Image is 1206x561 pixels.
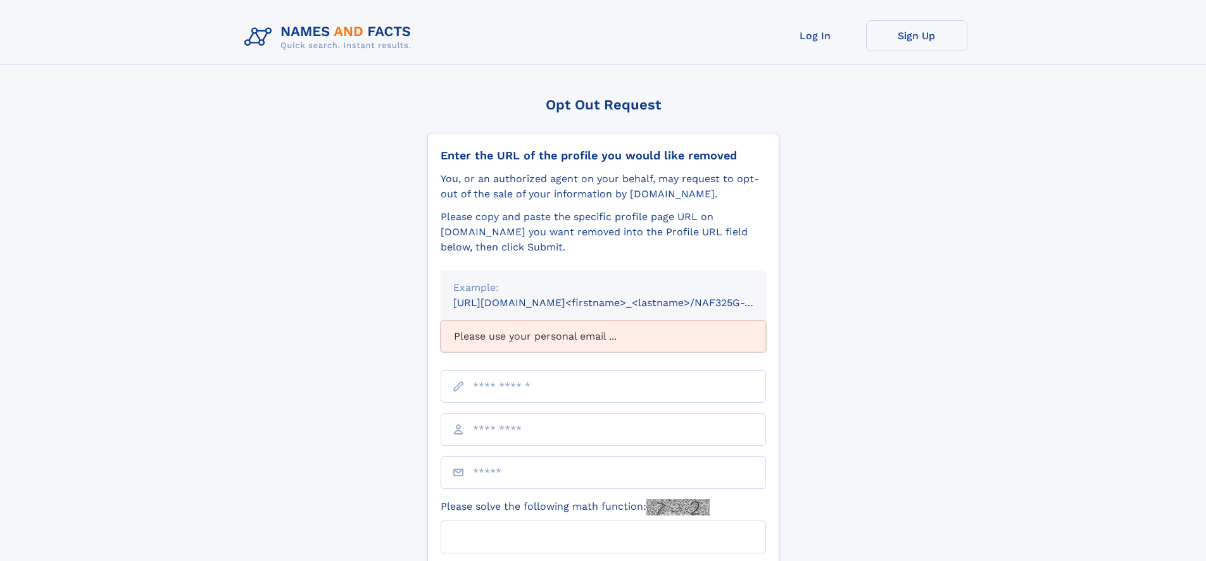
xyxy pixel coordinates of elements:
small: [URL][DOMAIN_NAME]<firstname>_<lastname>/NAF325G-xxxxxxxx [453,297,790,309]
div: Please use your personal email ... [441,321,766,352]
div: Opt Out Request [427,97,779,113]
div: Enter the URL of the profile you would like removed [441,149,766,163]
img: Logo Names and Facts [239,20,422,54]
a: Sign Up [866,20,967,51]
div: You, or an authorized agent on your behalf, may request to opt-out of the sale of your informatio... [441,171,766,202]
a: Log In [765,20,866,51]
div: Please copy and paste the specific profile page URL on [DOMAIN_NAME] you want removed into the Pr... [441,209,766,255]
label: Please solve the following math function: [441,499,710,515]
div: Example: [453,280,753,295]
